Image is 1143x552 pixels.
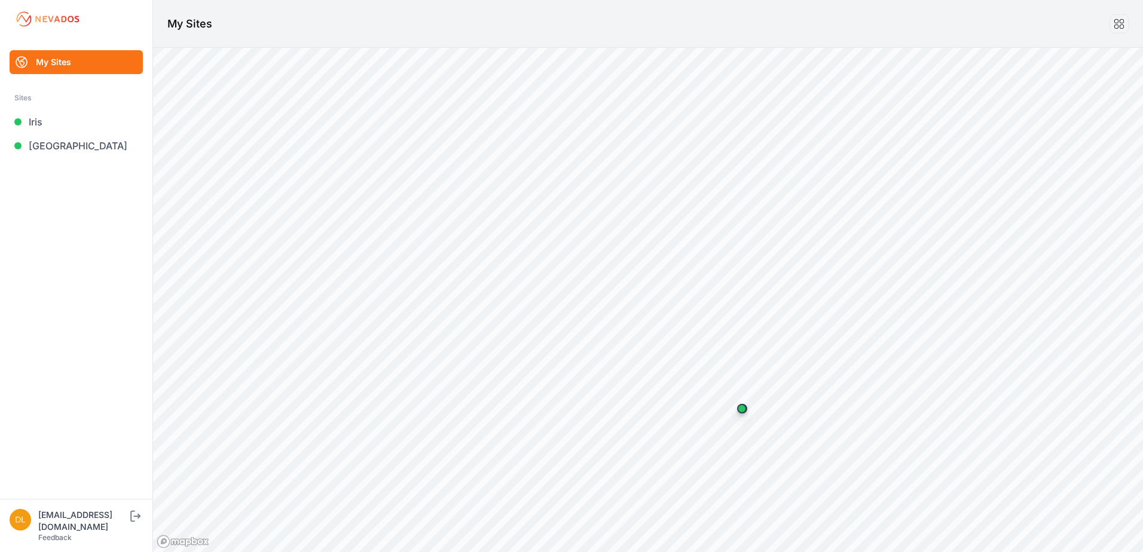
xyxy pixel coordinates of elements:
img: Nevados [14,10,81,29]
a: [GEOGRAPHIC_DATA] [10,134,143,158]
img: dlay@prim.com [10,509,31,530]
a: Mapbox logo [157,535,209,548]
h1: My Sites [167,16,212,32]
canvas: Map [153,48,1143,552]
div: [EMAIL_ADDRESS][DOMAIN_NAME] [38,509,128,533]
div: Map marker [730,397,754,421]
a: My Sites [10,50,143,74]
div: Sites [14,91,138,105]
a: Feedback [38,533,72,542]
a: Iris [10,110,143,134]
